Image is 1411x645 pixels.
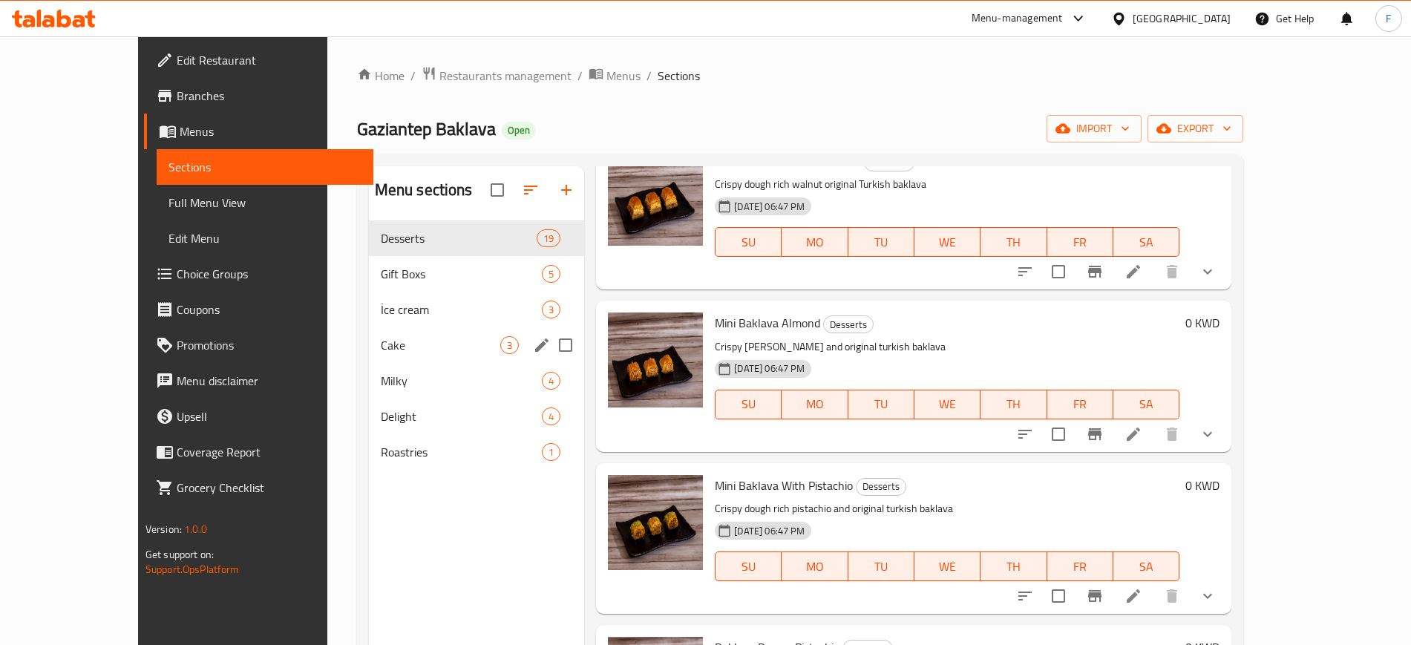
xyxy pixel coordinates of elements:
[144,114,373,149] a: Menus
[854,393,909,415] span: TU
[369,220,585,256] div: Desserts19
[381,336,500,354] span: Cake
[1185,312,1220,333] h6: 0 KWD
[157,149,373,185] a: Sections
[1113,227,1179,257] button: SA
[715,551,782,581] button: SU
[375,179,473,201] h2: Menu sections
[589,66,641,85] a: Menus
[1185,475,1220,496] h6: 0 KWD
[177,407,361,425] span: Upsell
[369,256,585,292] div: Gift Boxs5
[502,124,536,137] span: Open
[1190,416,1225,452] button: show more
[782,551,848,581] button: MO
[1199,263,1217,281] svg: Show Choices
[1053,232,1107,253] span: FR
[1043,256,1074,287] span: Select to update
[824,316,873,333] span: Desserts
[369,363,585,399] div: Milky4
[1053,393,1107,415] span: FR
[981,227,1047,257] button: TH
[144,327,373,363] a: Promotions
[177,265,361,283] span: Choice Groups
[848,390,914,419] button: TU
[369,434,585,470] div: Roastries1
[357,112,496,145] span: Gaziantep Baklava
[721,232,776,253] span: SU
[1119,232,1173,253] span: SA
[1148,115,1243,143] button: export
[914,227,981,257] button: WE
[721,393,776,415] span: SU
[1047,390,1113,419] button: FR
[823,315,874,333] div: Desserts
[1047,551,1113,581] button: FR
[658,67,700,85] span: Sections
[177,443,361,461] span: Coverage Report
[1154,578,1190,614] button: delete
[715,474,853,497] span: Mini Baklava With Pistachio
[1199,587,1217,605] svg: Show Choices
[788,393,842,415] span: MO
[577,67,583,85] li: /
[157,220,373,256] a: Edit Menu
[1007,416,1043,452] button: sort-choices
[1077,578,1113,614] button: Branch-specific-item
[1119,393,1173,415] span: SA
[369,327,585,363] div: Cake3edit
[715,500,1179,518] p: Crispy dough rich pistachio and original turkish baklava
[145,520,182,539] span: Version:
[180,122,361,140] span: Menus
[788,556,842,577] span: MO
[715,175,1179,194] p: Crispy dough rich walnut original Turkish baklava
[854,232,909,253] span: TU
[501,338,518,353] span: 3
[981,390,1047,419] button: TH
[144,292,373,327] a: Coupons
[369,399,585,434] div: Delight4
[381,265,542,283] div: Gift Boxs
[848,551,914,581] button: TU
[606,67,641,85] span: Menus
[184,520,207,539] span: 1.0.0
[422,66,572,85] a: Restaurants management
[543,410,560,424] span: 4
[168,229,361,247] span: Edit Menu
[782,390,848,419] button: MO
[537,229,560,247] div: items
[543,374,560,388] span: 4
[157,185,373,220] a: Full Menu View
[410,67,416,85] li: /
[381,407,542,425] span: Delight
[381,443,542,461] span: Roastries
[608,151,703,246] img: Turkish Baklava With Walnut
[608,475,703,570] img: Mini Baklava With Pistachio
[920,393,975,415] span: WE
[177,336,361,354] span: Promotions
[531,334,553,356] button: edit
[986,232,1041,253] span: TH
[177,87,361,105] span: Branches
[646,67,652,85] li: /
[715,338,1179,356] p: Crispy [PERSON_NAME] and original turkish baklava
[1113,551,1179,581] button: SA
[381,301,542,318] span: İce cream
[920,556,975,577] span: WE
[1043,419,1074,450] span: Select to update
[1124,425,1142,443] a: Edit menu item
[542,407,560,425] div: items
[728,361,811,376] span: [DATE] 06:47 PM
[1058,119,1130,138] span: import
[369,215,585,476] nav: Menu sections
[1077,416,1113,452] button: Branch-specific-item
[1124,263,1142,281] a: Edit menu item
[1185,151,1220,171] h6: 0 KWD
[543,445,560,459] span: 1
[1047,227,1113,257] button: FR
[381,229,537,247] div: Desserts
[1154,254,1190,289] button: delete
[177,301,361,318] span: Coupons
[715,390,782,419] button: SU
